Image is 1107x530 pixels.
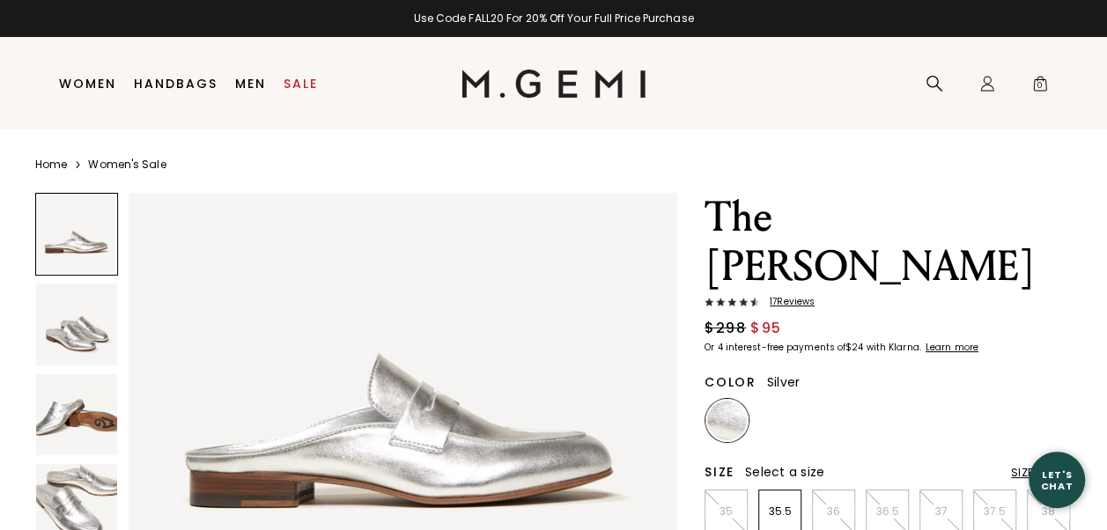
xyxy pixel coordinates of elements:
[235,77,266,91] a: Men
[59,77,116,91] a: Women
[745,463,824,481] span: Select a size
[750,318,782,339] span: $95
[759,297,815,307] span: 17 Review s
[707,401,747,440] img: Silver
[759,504,801,519] p: 35.5
[705,465,734,479] h2: Size
[866,341,923,354] klarna-placement-style-body: with Klarna
[920,504,962,519] p: 37
[36,374,117,455] img: The Sacca Donna Mule
[767,373,801,391] span: Silver
[845,341,863,354] klarna-placement-style-amount: $24
[705,193,1072,291] h1: The [PERSON_NAME]
[284,77,318,91] a: Sale
[461,70,646,98] img: M.Gemi
[705,318,746,339] span: $298
[1011,466,1072,480] div: Size Chart
[705,375,756,389] h2: Color
[867,504,908,519] p: 36.5
[926,341,978,354] klarna-placement-style-cta: Learn more
[36,283,117,364] img: The Sacca Donna Mule
[705,504,747,519] p: 35
[1029,468,1085,490] div: Let's Chat
[88,158,166,172] a: Women's Sale
[705,297,1072,311] a: 17Reviews
[134,77,218,91] a: Handbags
[813,504,854,519] p: 36
[705,341,845,354] klarna-placement-style-body: Or 4 interest-free payments of
[924,342,978,353] a: Learn more
[35,158,67,172] a: Home
[974,504,1015,519] p: 37.5
[1031,78,1049,96] span: 0
[1028,504,1069,519] p: 38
